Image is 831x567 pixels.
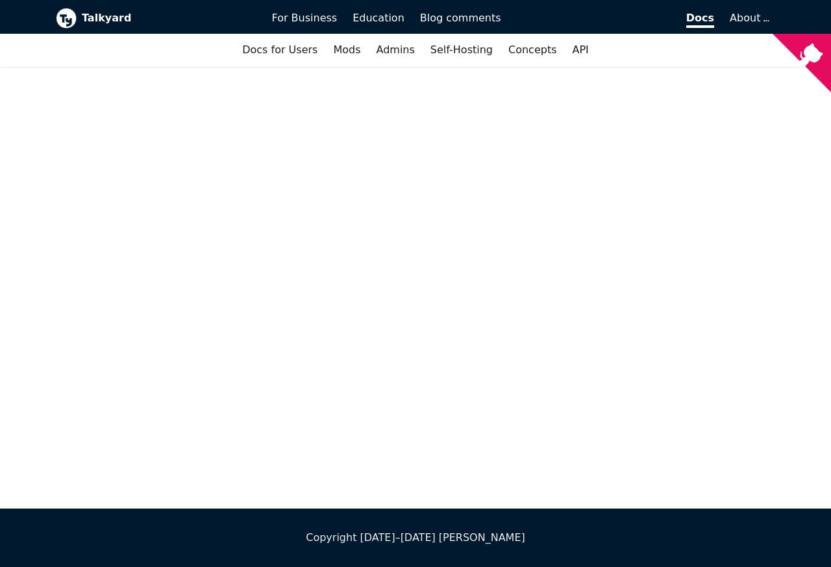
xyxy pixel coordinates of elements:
[353,12,404,24] span: Education
[325,39,368,61] a: Mods
[56,8,77,29] img: Talkyard logo
[56,8,254,29] a: Talkyard logoTalkyard
[501,39,565,61] a: Concepts
[565,39,597,61] a: API
[420,12,501,24] span: Blog comments
[264,7,345,29] a: For Business
[686,12,714,28] span: Docs
[423,39,501,61] a: Self-Hosting
[345,7,412,29] a: Education
[509,7,723,29] a: Docs
[82,10,254,27] b: Talkyard
[56,529,775,546] div: Copyright [DATE]–[DATE] [PERSON_NAME]
[369,39,423,61] a: Admins
[272,12,338,24] span: For Business
[730,12,767,24] a: About
[234,39,325,61] a: Docs for Users
[412,7,509,29] a: Blog comments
